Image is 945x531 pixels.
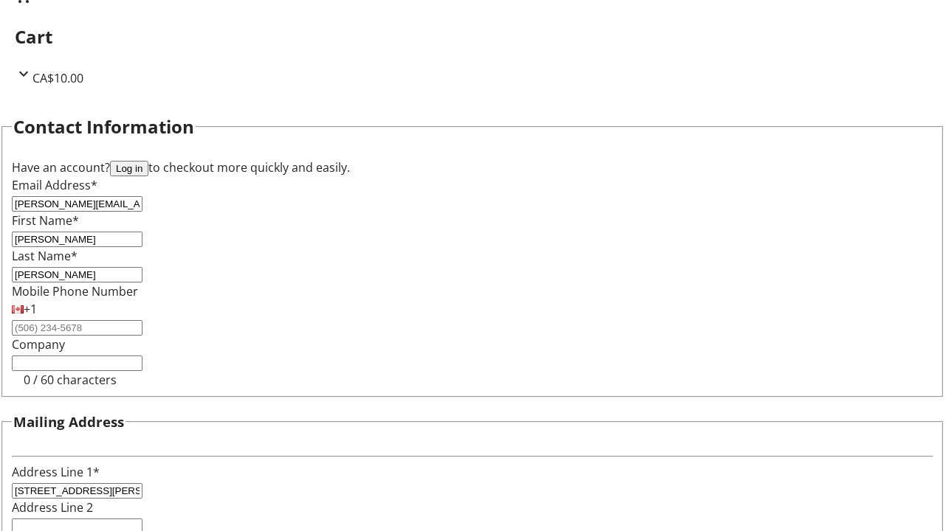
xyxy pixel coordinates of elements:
input: (506) 234-5678 [12,320,142,336]
label: Mobile Phone Number [12,283,138,299]
span: CA$10.00 [32,70,83,86]
label: Last Name* [12,248,78,264]
label: Company [12,336,65,353]
input: Address [12,483,142,499]
div: Have an account? to checkout more quickly and easily. [12,159,933,176]
button: Log in [110,161,148,176]
label: First Name* [12,212,79,229]
tr-character-limit: 0 / 60 characters [24,372,117,388]
label: Address Line 1* [12,464,100,480]
h3: Mailing Address [13,412,124,432]
h2: Cart [15,24,930,50]
h2: Contact Information [13,114,194,140]
label: Email Address* [12,177,97,193]
label: Address Line 2 [12,499,93,516]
